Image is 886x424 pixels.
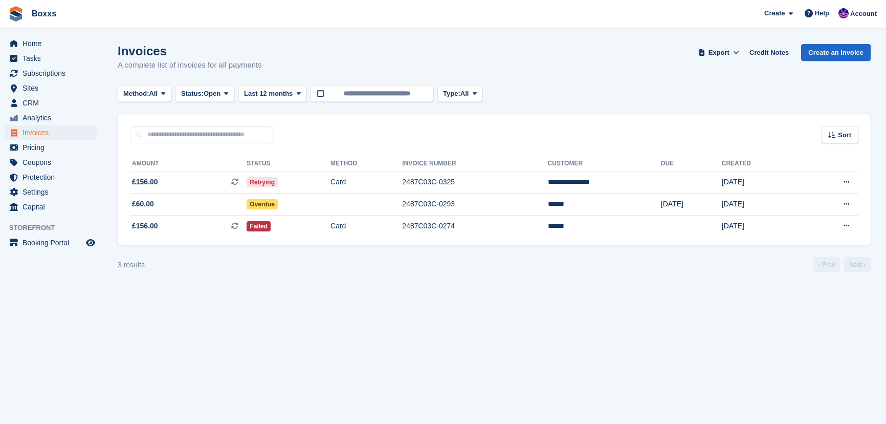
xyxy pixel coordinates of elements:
nav: Page [811,257,873,272]
th: Method [330,156,402,172]
span: Export [708,48,729,58]
a: menu [5,96,97,110]
span: Type: [443,89,460,99]
span: Storefront [9,223,102,233]
button: Status: Open [175,86,234,102]
span: Help [815,8,829,18]
td: [DATE] [722,194,801,216]
img: Jamie Malcolm [838,8,849,18]
th: Amount [130,156,247,172]
span: All [460,89,469,99]
span: Last 12 months [244,89,293,99]
span: Overdue [247,199,278,209]
span: Subscriptions [23,66,84,80]
td: [DATE] [722,215,801,237]
a: menu [5,236,97,250]
button: Type: All [437,86,482,102]
th: Status [247,156,330,172]
span: Coupons [23,155,84,169]
a: menu [5,51,97,66]
span: Analytics [23,111,84,125]
span: Settings [23,185,84,199]
td: 2487C03C-0274 [402,215,547,237]
td: [DATE] [722,172,801,194]
span: Retrying [247,177,278,187]
a: menu [5,155,97,169]
span: Protection [23,170,84,184]
span: £60.00 [132,199,154,209]
td: Card [330,215,402,237]
span: Home [23,36,84,51]
button: Last 12 months [238,86,306,102]
span: Sort [838,130,851,140]
a: Credit Notes [745,44,793,61]
span: Create [764,8,785,18]
th: Invoice Number [402,156,547,172]
a: Next [844,257,871,272]
span: Status: [181,89,204,99]
span: £156.00 [132,177,158,187]
td: 2487C03C-0293 [402,194,547,216]
span: Method: [123,89,149,99]
span: £156.00 [132,221,158,231]
td: Card [330,172,402,194]
div: 3 results [118,260,145,270]
a: menu [5,125,97,140]
th: Due [661,156,722,172]
span: Tasks [23,51,84,66]
a: menu [5,81,97,95]
span: Booking Portal [23,236,84,250]
th: Customer [548,156,661,172]
span: All [149,89,158,99]
span: Open [204,89,220,99]
span: Invoices [23,125,84,140]
th: Created [722,156,801,172]
span: Sites [23,81,84,95]
img: stora-icon-8386f47178a22dfd0bd8f6a31ec36ba5ce8667c1dd55bd0f319d3a0aa187defe.svg [8,6,24,22]
span: Account [850,9,877,19]
a: Boxxs [28,5,60,22]
td: 2487C03C-0325 [402,172,547,194]
a: menu [5,36,97,51]
span: Pricing [23,140,84,155]
h1: Invoices [118,44,262,58]
a: menu [5,185,97,199]
a: menu [5,200,97,214]
td: [DATE] [661,194,722,216]
span: Capital [23,200,84,214]
a: menu [5,111,97,125]
span: Failed [247,221,271,231]
span: CRM [23,96,84,110]
a: Previous [813,257,840,272]
button: Export [696,44,741,61]
a: menu [5,170,97,184]
button: Method: All [118,86,171,102]
p: A complete list of invoices for all payments [118,59,262,71]
a: Preview store [84,237,97,249]
a: Create an Invoice [801,44,871,61]
a: menu [5,140,97,155]
a: menu [5,66,97,80]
